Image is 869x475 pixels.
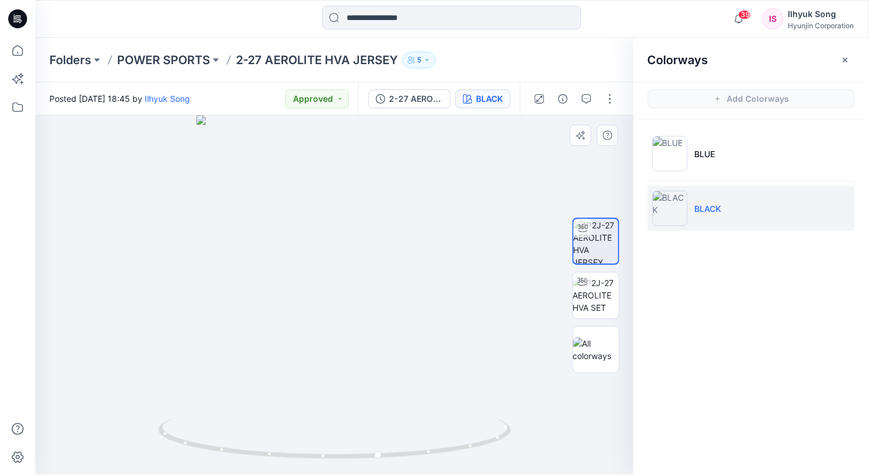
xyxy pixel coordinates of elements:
button: BLACK [455,89,511,108]
a: Folders [49,52,91,68]
img: 1P2J-27 AEROLITE HVA SET [573,277,619,314]
a: POWER SPORTS [117,52,210,68]
img: 1P2J-27 AEROLITE HVA JERSEY [574,219,618,264]
p: BLACK [695,202,722,215]
a: Ilhyuk Song [145,94,190,104]
span: 39 [738,10,751,19]
button: 2-27 AEROLITE HVA JERSEY [368,89,451,108]
p: 5 [417,54,421,67]
div: BLACK [476,92,503,105]
img: BLACK [652,191,688,226]
div: Ilhyuk Song [788,7,854,21]
div: Hyunjin Corporation [788,21,854,30]
div: 2-27 AEROLITE HVA JERSEY [389,92,443,105]
button: 5 [402,52,436,68]
div: IS [763,8,784,29]
span: Posted [DATE] 18:45 by [49,92,190,105]
p: 2-27 AEROLITE HVA JERSEY [236,52,398,68]
img: BLUE [652,136,688,171]
p: BLUE [695,148,715,160]
img: All colorways [573,337,619,362]
h2: Colorways [648,53,708,67]
button: Details [554,89,572,108]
